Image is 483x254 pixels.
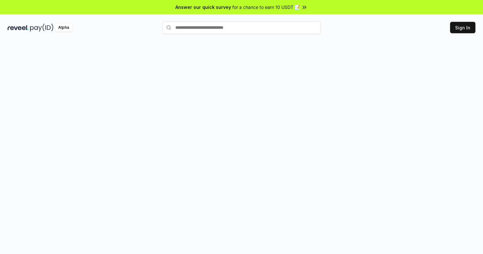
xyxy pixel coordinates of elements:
div: Alpha [55,24,72,32]
img: pay_id [30,24,53,32]
img: reveel_dark [8,24,29,32]
span: for a chance to earn 10 USDT 📝 [232,4,300,10]
span: Answer our quick survey [175,4,231,10]
button: Sign In [450,22,475,33]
